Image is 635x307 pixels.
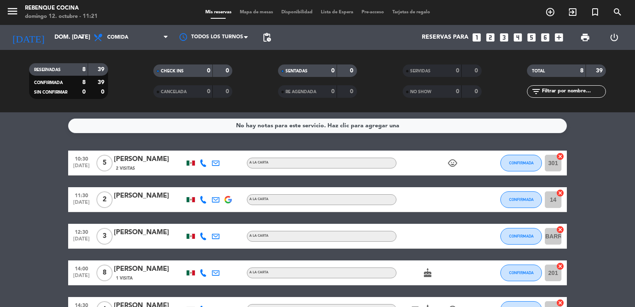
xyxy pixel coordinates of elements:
[357,10,388,15] span: Pre-acceso
[580,32,590,42] span: print
[331,68,335,74] strong: 0
[331,89,335,94] strong: 0
[317,10,357,15] span: Lista de Espera
[201,10,236,15] span: Mis reservas
[107,35,128,40] span: Comida
[422,34,468,41] span: Reservas para
[249,198,268,201] span: A LA CARTA
[556,262,564,270] i: cancel
[500,228,542,245] button: CONFIRMADA
[509,161,534,165] span: CONFIRMADA
[262,32,272,42] span: pending_actions
[207,89,210,94] strong: 0
[286,69,308,73] span: SENTADAS
[509,270,534,275] span: CONFIRMADA
[554,32,564,43] i: add_box
[34,90,67,94] span: SIN CONFIRMAR
[71,190,92,200] span: 11:30
[161,69,184,73] span: CHECK INS
[114,154,185,165] div: [PERSON_NAME]
[475,68,480,74] strong: 0
[500,155,542,171] button: CONFIRMADA
[541,87,605,96] input: Filtrar por nombre...
[584,5,606,19] span: Reserva especial
[500,265,542,281] button: CONFIRMADA
[71,273,92,282] span: [DATE]
[350,68,355,74] strong: 0
[500,191,542,208] button: CONFIRMADA
[226,89,231,94] strong: 0
[532,69,545,73] span: TOTAL
[286,90,316,94] span: RE AGENDADA
[207,68,210,74] strong: 0
[161,90,187,94] span: CANCELADA
[96,155,113,171] span: 5
[475,89,480,94] strong: 0
[71,153,92,163] span: 10:30
[114,191,185,201] div: [PERSON_NAME]
[25,12,98,21] div: domingo 12. octubre - 11:21
[71,263,92,273] span: 14:00
[609,32,619,42] i: power_settings_new
[410,69,431,73] span: SERVIDAS
[96,265,113,281] span: 8
[77,32,87,42] i: arrow_drop_down
[539,5,561,19] span: RESERVAR MESA
[556,189,564,197] i: cancel
[249,234,268,238] span: A LA CARTA
[96,228,113,245] span: 3
[277,10,317,15] span: Disponibilidad
[556,225,564,234] i: cancel
[526,32,537,43] i: looks_5
[114,264,185,275] div: [PERSON_NAME]
[509,234,534,238] span: CONFIRMADA
[568,7,578,17] i: exit_to_app
[561,5,584,19] span: WALK IN
[580,68,583,74] strong: 8
[71,227,92,236] span: 12:30
[350,89,355,94] strong: 0
[606,5,629,19] span: BUSCAR
[114,227,185,238] div: [PERSON_NAME]
[531,87,541,97] i: filter_list
[224,196,232,203] img: google-logo.png
[71,163,92,173] span: [DATE]
[98,79,106,85] strong: 39
[485,32,496,43] i: looks_two
[556,299,564,307] i: cancel
[448,158,458,168] i: child_care
[82,79,86,85] strong: 8
[600,25,629,50] div: LOG OUT
[249,271,268,274] span: A LA CARTA
[410,90,431,94] span: NO SHOW
[6,5,19,17] i: menu
[423,268,433,278] i: cake
[226,68,231,74] strong: 0
[249,161,268,164] span: A LA CARTA
[545,7,555,17] i: add_circle_outline
[556,152,564,161] i: cancel
[596,68,604,74] strong: 39
[509,197,534,202] span: CONFIRMADA
[456,68,459,74] strong: 0
[499,32,509,43] i: looks_3
[82,67,86,72] strong: 8
[25,4,98,12] div: Rebenque Cocina
[388,10,434,15] span: Tarjetas de regalo
[6,5,19,20] button: menu
[540,32,551,43] i: looks_6
[456,89,459,94] strong: 0
[116,275,133,282] span: 1 Visita
[236,10,277,15] span: Mapa de mesas
[590,7,600,17] i: turned_in_not
[613,7,623,17] i: search
[471,32,482,43] i: looks_one
[82,89,86,95] strong: 0
[34,68,61,72] span: RESERVADAS
[71,236,92,246] span: [DATE]
[6,28,50,47] i: [DATE]
[98,67,106,72] strong: 39
[71,200,92,209] span: [DATE]
[101,89,106,95] strong: 0
[34,81,63,85] span: CONFIRMADA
